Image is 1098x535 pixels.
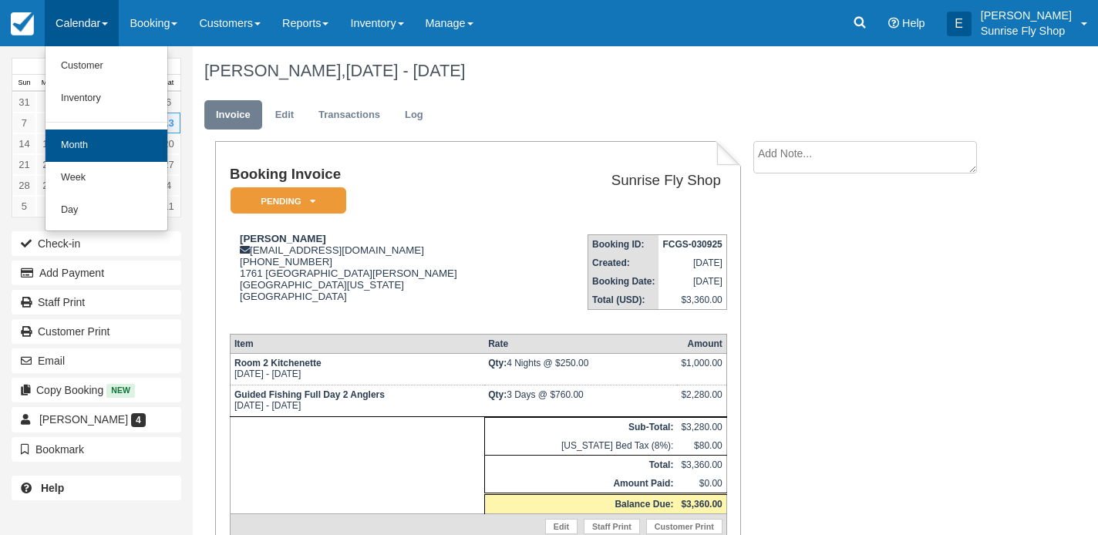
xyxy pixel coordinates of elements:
a: 14 [12,133,36,154]
td: $3,360.00 [677,455,726,474]
h1: Booking Invoice [230,167,538,183]
strong: Guided Fishing Full Day 2 Anglers [234,389,385,400]
a: Log [393,100,435,130]
td: $80.00 [677,436,726,456]
strong: $3,360.00 [681,499,722,510]
a: 7 [12,113,36,133]
div: [EMAIL_ADDRESS][DOMAIN_NAME] [PHONE_NUMBER] 1761 [GEOGRAPHIC_DATA][PERSON_NAME] [GEOGRAPHIC_DATA]... [230,233,538,321]
a: 6 [157,92,180,113]
th: Total (USD): [588,291,659,310]
a: Customer Print [12,319,181,344]
td: [DATE] - [DATE] [230,385,484,416]
a: Edit [264,100,305,130]
h2: Sunrise Fly Shop [544,173,721,189]
td: 4 Nights @ $250.00 [484,353,677,385]
th: Rate [484,334,677,353]
td: [DATE] [658,272,726,291]
a: 1 [36,92,60,113]
a: Edit [545,519,578,534]
a: Transactions [307,100,392,130]
button: Email [12,348,181,373]
span: [PERSON_NAME] [39,413,128,426]
a: 5 [12,196,36,217]
th: Amount Paid: [484,474,677,494]
button: Add Payment [12,261,181,285]
td: [DATE] [658,254,726,272]
strong: Qty [488,358,507,368]
span: [DATE] - [DATE] [345,61,465,80]
th: Sub-Total: [484,417,677,436]
a: Help [12,476,181,500]
td: 3 Days @ $760.00 [484,385,677,416]
a: [PERSON_NAME] 4 [12,407,181,432]
div: E [947,12,972,36]
td: $3,280.00 [677,417,726,436]
a: 6 [36,196,60,217]
th: Booking ID: [588,235,659,254]
b: Help [41,482,64,494]
a: 31 [12,92,36,113]
th: Item [230,334,484,353]
button: Check-in [12,231,181,256]
a: 11 [157,196,180,217]
a: Customer [45,50,167,82]
a: 28 [12,175,36,196]
div: $1,000.00 [681,358,722,381]
a: 13 [157,113,180,133]
a: Staff Print [584,519,640,534]
th: Amount [677,334,726,353]
button: Copy Booking New [12,378,181,402]
td: $3,360.00 [658,291,726,310]
a: Staff Print [12,290,181,315]
ul: Calendar [45,46,168,231]
strong: FCGS-030925 [662,239,722,250]
a: 15 [36,133,60,154]
strong: Room 2 Kitchenette [234,358,322,368]
th: Sat [157,75,180,92]
a: Week [45,162,167,194]
span: Help [902,17,925,29]
i: Help [888,18,899,29]
img: checkfront-main-nav-mini-logo.png [11,12,34,35]
span: 4 [131,413,146,427]
h1: [PERSON_NAME], [204,62,1005,80]
th: Booking Date: [588,272,659,291]
a: Month [45,130,167,162]
td: $0.00 [677,474,726,494]
a: 20 [157,133,180,154]
span: New [106,384,135,397]
th: Created: [588,254,659,272]
p: [PERSON_NAME] [981,8,1072,23]
th: Total: [484,455,677,474]
a: 8 [36,113,60,133]
strong: [PERSON_NAME] [240,233,326,244]
td: [DATE] - [DATE] [230,353,484,385]
button: Bookmark [12,437,181,462]
th: Sun [12,75,36,92]
a: 4 [157,175,180,196]
td: [US_STATE] Bed Tax (8%): [484,436,677,456]
a: Day [45,194,167,227]
th: Mon [36,75,60,92]
a: Inventory [45,82,167,115]
a: 22 [36,154,60,175]
div: $2,280.00 [681,389,722,412]
strong: Qty [488,389,507,400]
a: Pending [230,187,341,215]
em: Pending [231,187,346,214]
th: Balance Due: [484,493,677,513]
a: 21 [12,154,36,175]
a: 29 [36,175,60,196]
a: 27 [157,154,180,175]
a: Customer Print [646,519,722,534]
a: Invoice [204,100,262,130]
p: Sunrise Fly Shop [981,23,1072,39]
